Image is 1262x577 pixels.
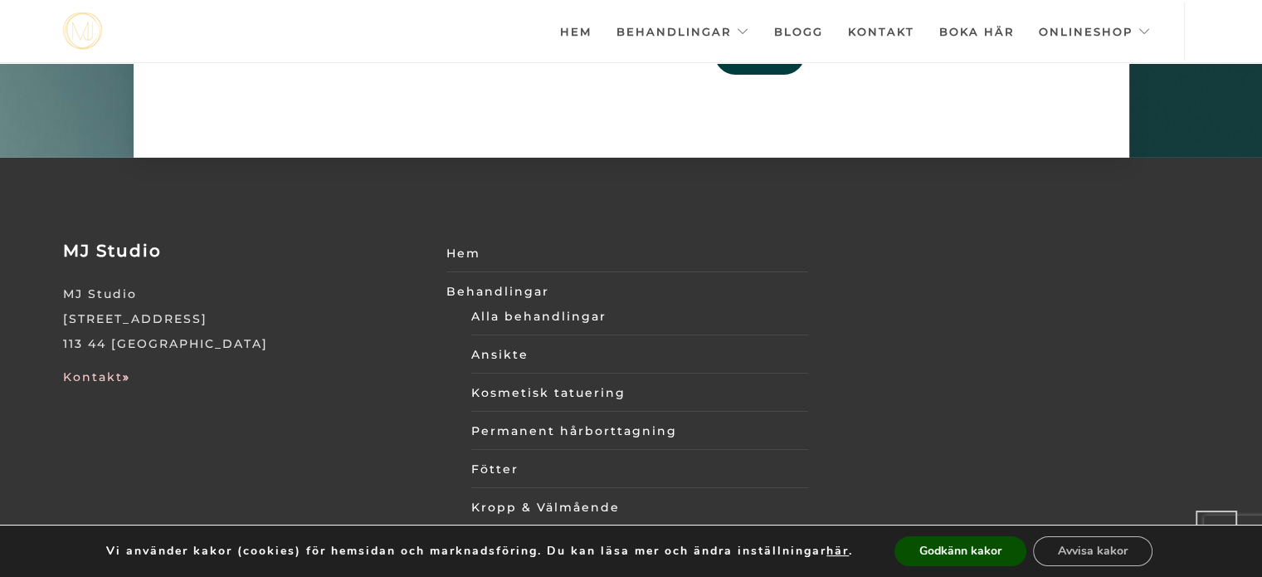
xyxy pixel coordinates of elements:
a: Permanent hårborttagning [471,418,808,443]
p: MJ Studio [STREET_ADDRESS] 113 44 [GEOGRAPHIC_DATA] [63,281,425,356]
a: Kosmetisk tatuering [471,380,808,405]
button: Godkänn kakor [894,536,1026,566]
a: Kropp & Välmående [471,495,808,520]
button: Avvisa kakor [1033,536,1152,566]
p: Vi använder kakor (cookies) för hemsidan och marknadsföring. Du kan läsa mer och ändra inställnin... [106,544,853,559]
a: Boka här [939,2,1014,61]
button: här [826,544,849,559]
a: Onlineshop [1039,2,1151,61]
a: mjstudio mjstudio mjstudio [63,12,102,50]
a: Fötter [471,457,808,482]
a: Hem [446,241,808,266]
a: Blogg [774,2,823,61]
strong: » [123,369,130,384]
a: Hem [560,2,592,61]
a: Behandlingar [446,279,808,304]
a: Alla behandlingar [471,304,808,329]
img: mjstudio [63,12,102,50]
a: Kontakt» [63,369,130,384]
a: Behandlingar [616,2,749,61]
a: Ansikte [471,342,808,367]
a: Kontakt [848,2,914,61]
h3: MJ Studio [63,241,425,261]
